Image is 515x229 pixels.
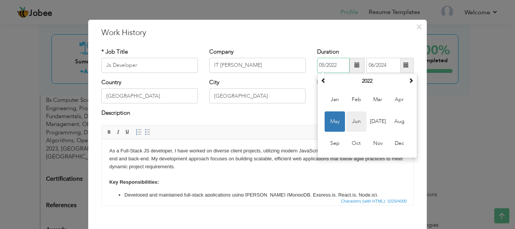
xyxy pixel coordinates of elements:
label: Duration [317,48,339,56]
span: Dec [389,133,409,154]
span: [DATE] [368,111,388,132]
label: City [209,78,219,86]
a: Bold [105,128,113,136]
h3: Work History [101,27,414,38]
span: May [325,111,345,132]
button: Close [413,21,425,33]
span: Feb [346,89,366,110]
input: From [317,58,349,73]
span: Oct [346,133,366,154]
span: Mar [368,89,388,110]
span: × [416,20,422,34]
a: Insert/Remove Numbered List [135,128,143,136]
span: Apr [389,89,409,110]
span: Next Year [408,78,414,83]
label: * Job Title [101,48,128,56]
a: Italic [114,128,123,136]
th: Select Year [328,75,406,87]
span: Jan [325,89,345,110]
iframe: Rich Text Editor, workEditor [102,140,413,196]
label: Company [209,48,234,56]
a: Insert/Remove Bulleted List [144,128,152,136]
span: Sep [325,133,345,154]
label: Country [101,78,121,86]
span: Previous Year [321,78,326,83]
div: Statistics [339,198,409,204]
li: Developed and maintained full-stack applications using [PERSON_NAME] (MongoDB, Express.js, React.... [23,52,289,60]
span: Jun [346,111,366,132]
a: Underline [123,128,132,136]
span: Aug [389,111,409,132]
label: Description [101,109,130,117]
span: Nov [368,133,388,154]
input: Present [366,58,401,73]
span: Characters (with HTML): 1029/4000 [339,198,408,204]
